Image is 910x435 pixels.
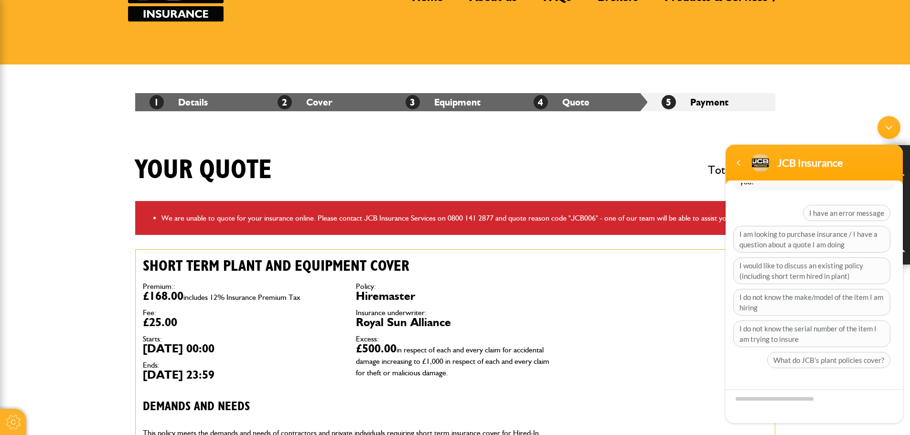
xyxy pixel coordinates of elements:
[278,96,332,108] a: 2Cover
[356,343,555,377] dd: £500.00
[519,93,647,111] li: Quote
[150,96,208,108] a: 1Details
[356,290,555,302] dd: Hiremaster
[143,257,555,275] h2: Short term plant and equipment cover
[143,369,342,381] dd: [DATE] 23:59
[183,293,300,302] span: includes 12% Insurance Premium Tax
[135,154,272,186] h1: Your quote
[721,111,908,428] iframe: SalesIQ Chatwindow
[143,309,342,317] dt: Fee:
[708,159,775,181] span: Total:
[406,96,481,108] a: 3Equipment
[143,317,342,328] dd: £25.00
[356,309,555,317] dt: Insurance underwriter:
[150,95,164,109] span: 1
[356,335,555,343] dt: Excess:
[143,361,342,369] dt: Ends:
[143,343,342,354] dd: [DATE] 00:00
[143,290,342,302] dd: £168.00
[143,283,342,290] dt: Premium::
[161,212,768,224] li: We are unable to quote for your insurance online. Please contact JCB Insurance Services on 0800 1...
[356,283,555,290] dt: Policy:
[356,317,555,328] dd: Royal Sun Alliance
[143,335,342,343] dt: Starts:
[647,93,775,111] li: Payment
[406,95,420,109] span: 3
[143,400,555,414] h3: Demands and needs
[534,95,548,109] span: 4
[356,345,549,377] span: in respect of each and every claim for accidental damage increasing to £1,000 in respect of each ...
[662,95,676,109] span: 5
[278,95,292,109] span: 2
